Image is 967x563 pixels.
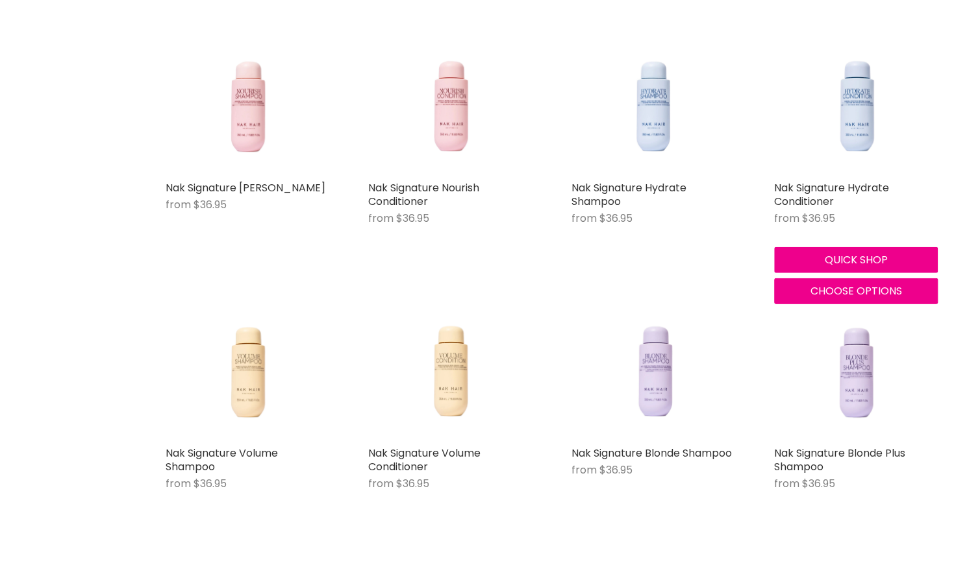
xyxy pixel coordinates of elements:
a: Nak Signature Hydrate Shampoo [571,10,735,174]
img: Nak Signature Blonde Shampoo [588,276,719,440]
a: Nak Signature Nourish Conditioner [368,180,479,209]
span: $36.95 [599,462,633,477]
span: from [166,476,191,491]
img: Nak Signature Blonde Plus Shampoo [790,276,922,440]
a: Nak Signature Hydrate Conditioner [774,10,938,174]
a: Nak Signature Blonde Shampoo [571,276,735,440]
img: Nak Signature Nourish Shampoo [182,10,313,174]
span: $36.95 [194,197,227,212]
a: Nak Signature Blonde Plus Shampoo [774,446,905,474]
span: $36.95 [194,476,227,491]
span: from [774,476,799,491]
button: Quick shop [774,247,938,273]
img: Nak Signature Volume Conditioner [385,276,516,440]
img: Nak Signature Hydrate Shampoo [588,10,719,174]
span: $36.95 [802,476,835,491]
img: Nak Signature Hydrate Conditioner [790,10,922,174]
a: Nak Signature Volume Conditioner [368,446,481,474]
a: Nak Signature Nourish Shampoo [166,10,329,174]
a: Nak Signature Volume Shampoo [166,276,329,440]
span: $36.95 [396,211,429,226]
span: from [571,462,597,477]
span: from [368,476,394,491]
a: Nak Signature Nourish Conditioner [368,10,532,174]
span: from [368,211,394,226]
span: from [774,211,799,226]
span: $36.95 [396,476,429,491]
button: Choose options [774,278,938,304]
img: Nak Signature Nourish Conditioner [385,10,516,174]
span: $36.95 [802,211,835,226]
img: Nak Signature Volume Shampoo [182,276,313,440]
a: Nak Signature Blonde Shampoo [571,446,732,461]
a: Nak Signature Hydrate Conditioner [774,180,889,209]
span: $36.95 [599,211,633,226]
span: from [571,211,597,226]
a: Nak Signature Hydrate Shampoo [571,180,686,209]
a: Nak Signature [PERSON_NAME] [166,180,325,195]
span: Choose options [810,283,901,298]
a: Nak Signature Volume Conditioner [368,276,532,440]
a: Nak Signature Blonde Plus Shampoo [774,276,938,440]
a: Nak Signature Volume Shampoo [166,446,278,474]
span: from [166,197,191,212]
